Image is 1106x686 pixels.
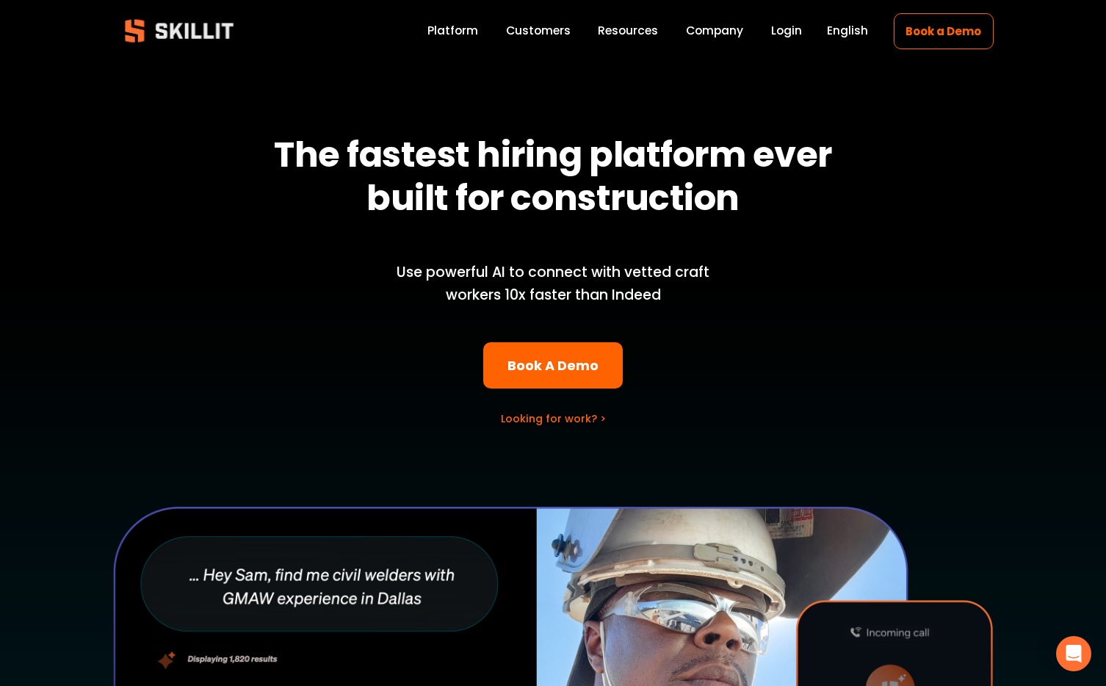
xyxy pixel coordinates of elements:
[427,21,478,41] a: Platform
[598,21,658,41] a: folder dropdown
[483,342,624,389] a: Book A Demo
[372,261,734,306] p: Use powerful AI to connect with vetted craft workers 10x faster than Indeed
[827,21,868,41] div: language picker
[771,21,802,41] a: Login
[506,21,571,41] a: Customers
[894,13,994,49] a: Book a Demo
[112,9,246,53] img: Skillit
[274,130,839,223] strong: The fastest hiring platform ever built for construction
[827,22,868,39] span: English
[686,21,743,41] a: Company
[598,22,658,39] span: Resources
[501,411,606,426] a: Looking for work? >
[1056,636,1091,671] div: Open Intercom Messenger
